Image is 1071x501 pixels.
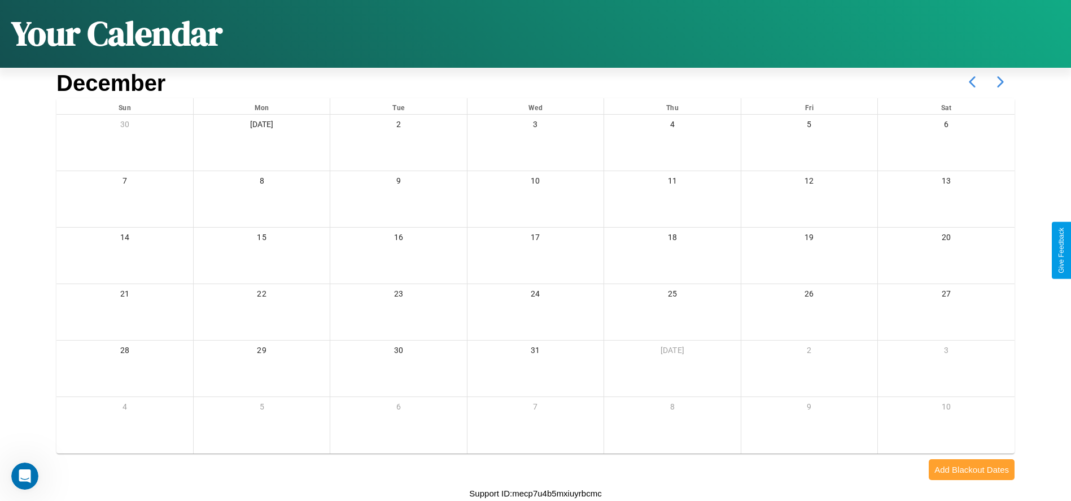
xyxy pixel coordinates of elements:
[194,171,330,194] div: 8
[1057,228,1065,273] div: Give Feedback
[467,228,604,251] div: 17
[56,115,193,138] div: 30
[56,98,193,114] div: Sun
[467,397,604,420] div: 7
[929,459,1015,480] button: Add Blackout Dates
[878,228,1015,251] div: 20
[878,115,1015,138] div: 6
[741,115,877,138] div: 5
[604,228,740,251] div: 18
[194,284,330,307] div: 22
[741,228,877,251] div: 19
[330,98,466,114] div: Tue
[604,98,740,114] div: Thu
[467,98,604,114] div: Wed
[194,341,330,364] div: 29
[56,397,193,420] div: 4
[330,171,466,194] div: 9
[878,284,1015,307] div: 27
[467,341,604,364] div: 31
[11,10,222,56] h1: Your Calendar
[194,228,330,251] div: 15
[467,171,604,194] div: 10
[469,486,601,501] p: Support ID: mecp7u4b5mxiuyrbcmc
[56,171,193,194] div: 7
[741,98,877,114] div: Fri
[194,98,330,114] div: Mon
[330,115,466,138] div: 2
[194,397,330,420] div: 5
[741,171,877,194] div: 12
[878,171,1015,194] div: 13
[56,228,193,251] div: 14
[604,115,740,138] div: 4
[878,397,1015,420] div: 10
[194,115,330,138] div: [DATE]
[741,397,877,420] div: 9
[56,284,193,307] div: 21
[330,341,466,364] div: 30
[467,115,604,138] div: 3
[56,341,193,364] div: 28
[330,228,466,251] div: 16
[604,171,740,194] div: 11
[330,284,466,307] div: 23
[604,397,740,420] div: 8
[741,341,877,364] div: 2
[878,341,1015,364] div: 3
[56,71,165,96] h2: December
[330,397,466,420] div: 6
[11,463,38,490] iframe: Intercom live chat
[878,98,1015,114] div: Sat
[741,284,877,307] div: 26
[467,284,604,307] div: 24
[604,284,740,307] div: 25
[604,341,740,364] div: [DATE]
